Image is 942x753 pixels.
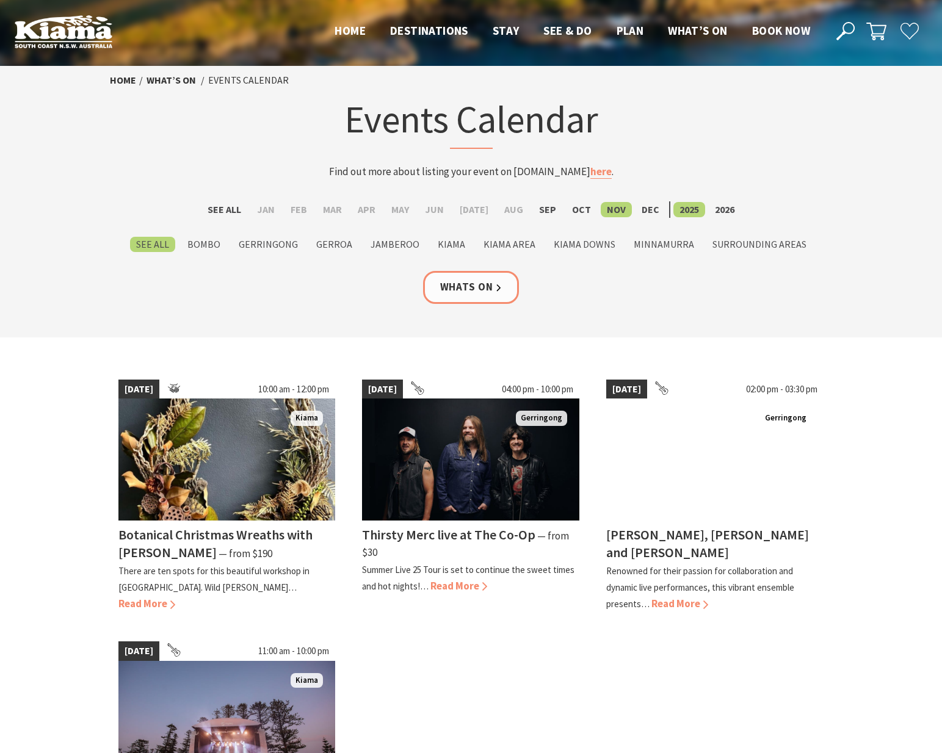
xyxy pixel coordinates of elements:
label: Sep [533,202,562,217]
a: Home [110,74,136,87]
label: Jan [251,202,281,217]
label: Kiama Area [477,237,542,252]
span: See & Do [543,23,592,38]
label: Feb [284,202,313,217]
a: [DATE] 04:00 pm - 10:00 pm Band photo Gerringong Thirsty Merc live at The Co-Op ⁠— from $30 Summe... [362,380,579,613]
img: Band photo [362,398,579,521]
label: Jamberoo [364,237,426,252]
label: Gerroa [310,237,358,252]
label: Oct [566,202,597,217]
a: Whats On [423,271,520,303]
label: 2025 [673,202,705,217]
li: Events Calendar [208,73,289,88]
a: [DATE] 02:00 pm - 03:30 pm Man playing piano and woman holding flute Gerringong [PERSON_NAME], [P... [606,380,824,613]
p: Summer Live 25 Tour is set to continue the sweet times and hot nights!… [362,564,574,592]
span: Gerringong [516,411,567,426]
label: See All [130,237,175,252]
a: here [590,165,612,179]
label: [DATE] [454,202,495,217]
label: 2026 [709,202,741,217]
span: 10:00 am - 12:00 pm [252,380,335,399]
span: [DATE] [118,641,159,661]
label: Dec [636,202,665,217]
label: Kiama Downs [548,237,621,252]
span: [DATE] [362,380,403,399]
label: Kiama [432,237,471,252]
span: Read More [651,597,708,610]
label: May [385,202,415,217]
h4: Botanical Christmas Wreaths with [PERSON_NAME] [118,526,313,561]
p: Find out more about listing your event on [DOMAIN_NAME] . [232,164,711,180]
span: 11:00 am - 10:00 pm [252,641,335,661]
label: Nov [601,202,632,217]
span: Kiama [291,673,323,688]
label: Mar [317,202,348,217]
a: What’s On [147,74,196,87]
label: Apr [352,202,382,217]
span: Book now [752,23,810,38]
span: ⁠— from $190 [219,547,272,560]
nav: Main Menu [322,21,822,41]
p: Renowned for their passion for collaboration and dynamic live performances, this vibrant ensemble... [606,565,794,610]
span: Destinations [390,23,468,38]
span: Stay [493,23,520,38]
p: There are ten spots for this beautiful workshop in [GEOGRAPHIC_DATA]. Wild [PERSON_NAME]… [118,565,310,593]
span: Kiama [291,411,323,426]
img: Botanical Wreath [118,398,336,521]
h4: Thirsty Merc live at The Co-Op [362,526,535,543]
label: Gerringong [233,237,304,252]
span: [DATE] [606,380,647,399]
a: [DATE] 10:00 am - 12:00 pm Botanical Wreath Kiama Botanical Christmas Wreaths with [PERSON_NAME] ... [118,380,336,613]
span: Read More [430,579,487,593]
label: See All [201,202,247,217]
span: Home [335,23,366,38]
h1: Events Calendar [232,95,711,149]
span: What’s On [668,23,728,38]
label: Surrounding Areas [706,237,813,252]
label: Aug [498,202,529,217]
span: Gerringong [760,411,811,426]
label: Minnamurra [628,237,700,252]
img: Kiama Logo [15,15,112,48]
label: Jun [419,202,450,217]
span: 02:00 pm - 03:30 pm [740,380,824,399]
span: 04:00 pm - 10:00 pm [496,380,579,399]
span: Read More [118,597,175,610]
h4: [PERSON_NAME], [PERSON_NAME] and [PERSON_NAME] [606,526,809,561]
span: [DATE] [118,380,159,399]
span: Plan [617,23,644,38]
label: Bombo [181,237,226,252]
